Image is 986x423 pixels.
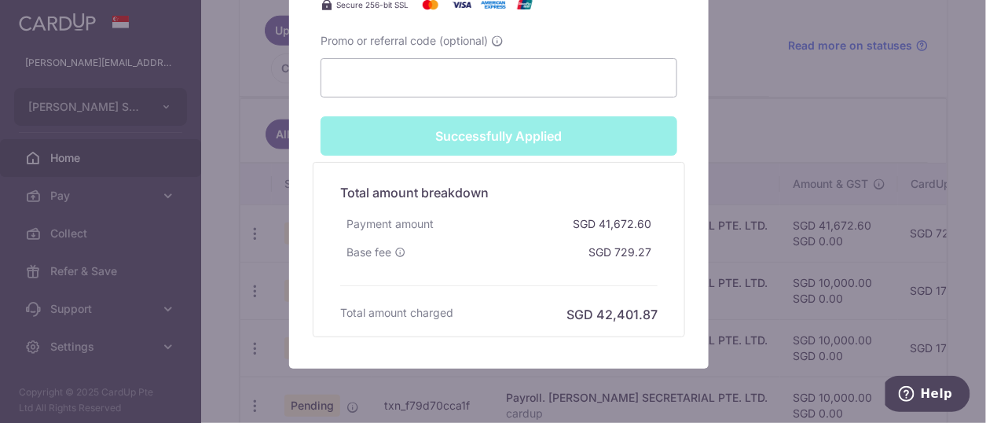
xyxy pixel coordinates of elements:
div: SGD 729.27 [582,238,658,267]
iframe: Opens a widget where you can find more information [885,376,970,415]
h5: Total amount breakdown [340,183,658,202]
h6: Total amount charged [340,305,453,321]
h6: SGD 42,401.87 [566,305,658,324]
div: Payment amount [340,210,440,238]
div: SGD 41,672.60 [566,210,658,238]
span: Promo or referral code (optional) [321,33,488,49]
span: Base fee [346,245,391,260]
